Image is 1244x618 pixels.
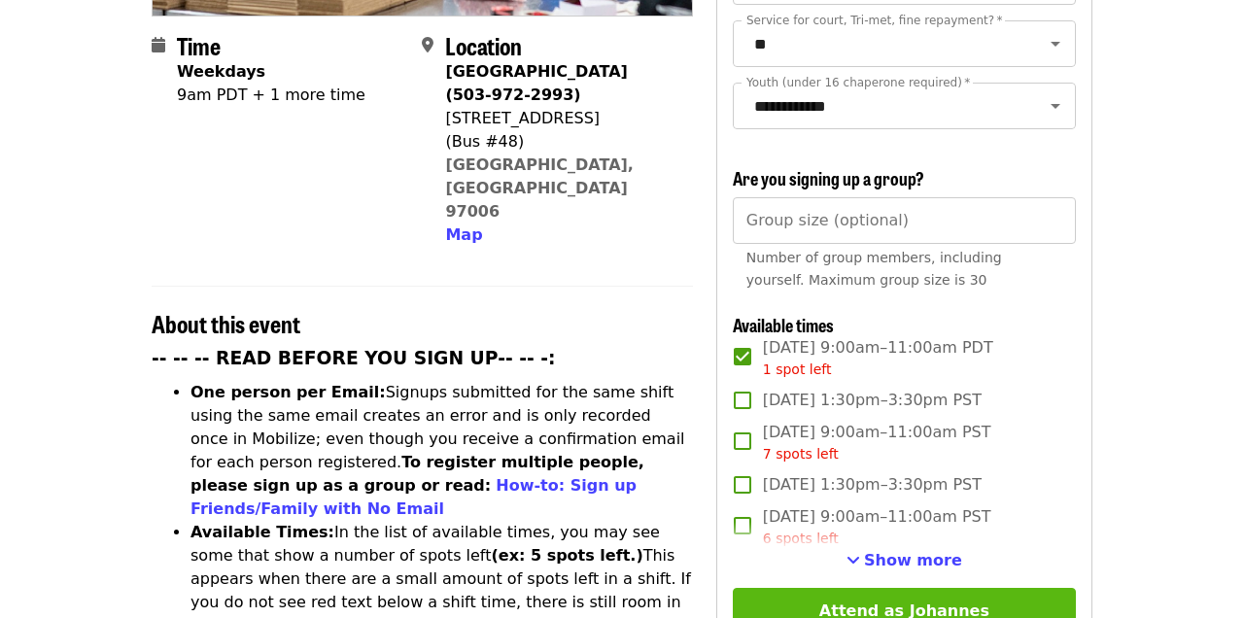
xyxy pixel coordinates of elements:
span: [DATE] 1:30pm–3:30pm PST [763,473,982,497]
li: Signups submitted for the same shift using the same email creates an error and is only recorded o... [190,381,693,521]
span: About this event [152,306,300,340]
button: See more timeslots [847,549,962,572]
a: How-to: Sign up Friends/Family with No Email [190,476,637,518]
span: Map [445,225,482,244]
button: Open [1042,30,1069,57]
span: Location [445,28,522,62]
strong: Available Times: [190,523,334,541]
i: map-marker-alt icon [422,36,433,54]
label: Youth (under 16 chaperone required) [746,77,970,88]
span: 6 spots left [763,531,839,546]
strong: One person per Email: [190,383,386,401]
div: (Bus #48) [445,130,676,154]
span: Time [177,28,221,62]
input: [object Object] [733,197,1076,244]
div: [STREET_ADDRESS] [445,107,676,130]
span: Available times [733,312,834,337]
span: [DATE] 9:00am–11:00am PST [763,505,991,549]
button: Map [445,223,482,247]
i: calendar icon [152,36,165,54]
span: [DATE] 9:00am–11:00am PST [763,421,991,464]
span: 7 spots left [763,446,839,462]
span: Show more [864,551,962,569]
strong: Weekdays [177,62,265,81]
strong: To register multiple people, please sign up as a group or read: [190,453,644,495]
strong: -- -- -- READ BEFORE YOU SIGN UP-- -- -: [152,348,556,368]
strong: [GEOGRAPHIC_DATA] (503-972-2993) [445,62,627,104]
button: Open [1042,92,1069,120]
span: [DATE] 9:00am–11:00am PDT [763,336,993,380]
span: 1 spot left [763,361,832,377]
span: Number of group members, including yourself. Maximum group size is 30 [746,250,1002,288]
label: Service for court, Tri-met, fine repayment? [746,15,1003,26]
span: Are you signing up a group? [733,165,924,190]
span: [DATE] 1:30pm–3:30pm PST [763,389,982,412]
div: 9am PDT + 1 more time [177,84,365,107]
strong: (ex: 5 spots left.) [491,546,642,565]
a: [GEOGRAPHIC_DATA], [GEOGRAPHIC_DATA] 97006 [445,155,634,221]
